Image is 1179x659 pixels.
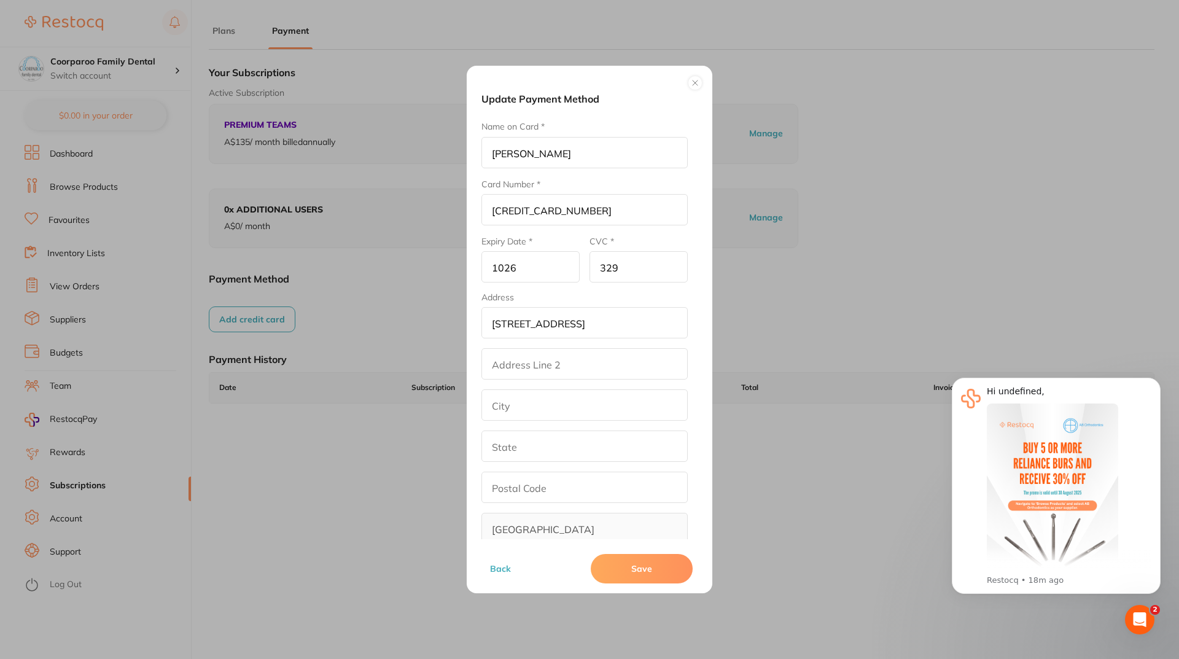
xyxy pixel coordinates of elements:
[481,236,532,246] label: Expiry Date *
[933,359,1179,626] iframe: Intercom notifications message
[589,251,688,283] input: CVC
[481,251,580,283] input: MM/YY
[481,194,688,225] input: 1234 1234 1234 1234
[589,236,614,246] label: CVC *
[481,389,688,421] input: City
[481,179,540,189] label: Card Number *
[481,122,545,131] label: Name on Card *
[486,554,581,583] button: Back
[591,554,693,583] button: Save
[481,472,688,503] input: Postal Code
[481,307,688,338] input: Address Line 1
[1150,605,1160,615] span: 2
[1125,605,1154,634] iframe: Intercom live chat
[481,292,514,302] legend: Address
[481,92,698,106] h5: Update Payment Method
[481,431,688,462] input: State
[481,348,688,380] input: Address Line 2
